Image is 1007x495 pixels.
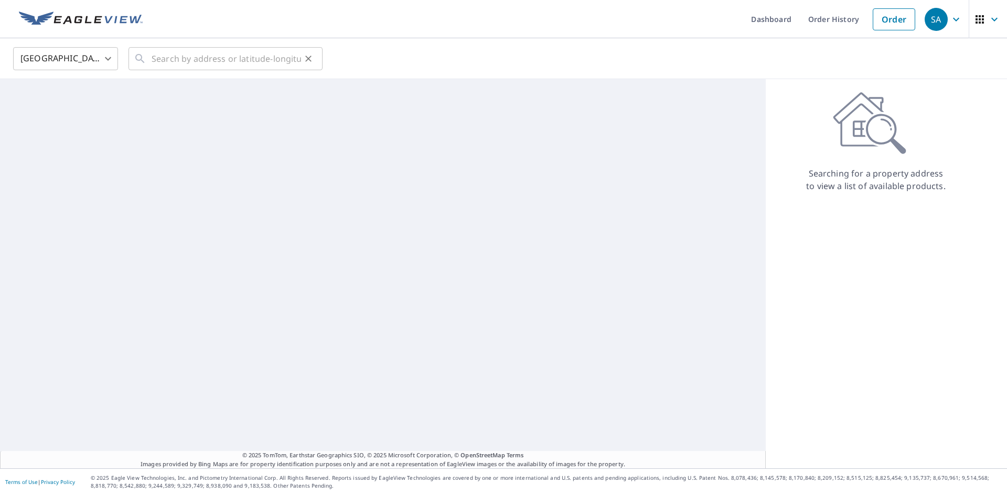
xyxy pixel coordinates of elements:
[91,474,1002,490] p: © 2025 Eagle View Technologies, Inc. and Pictometry International Corp. All Rights Reserved. Repo...
[5,479,75,485] p: |
[13,44,118,73] div: [GEOGRAPHIC_DATA]
[301,51,316,66] button: Clear
[460,451,505,459] a: OpenStreetMap
[873,8,915,30] a: Order
[242,451,524,460] span: © 2025 TomTom, Earthstar Geographics SIO, © 2025 Microsoft Corporation, ©
[152,44,301,73] input: Search by address or latitude-longitude
[41,478,75,486] a: Privacy Policy
[507,451,524,459] a: Terms
[19,12,143,27] img: EV Logo
[5,478,38,486] a: Terms of Use
[806,167,946,192] p: Searching for a property address to view a list of available products.
[925,8,948,31] div: SA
